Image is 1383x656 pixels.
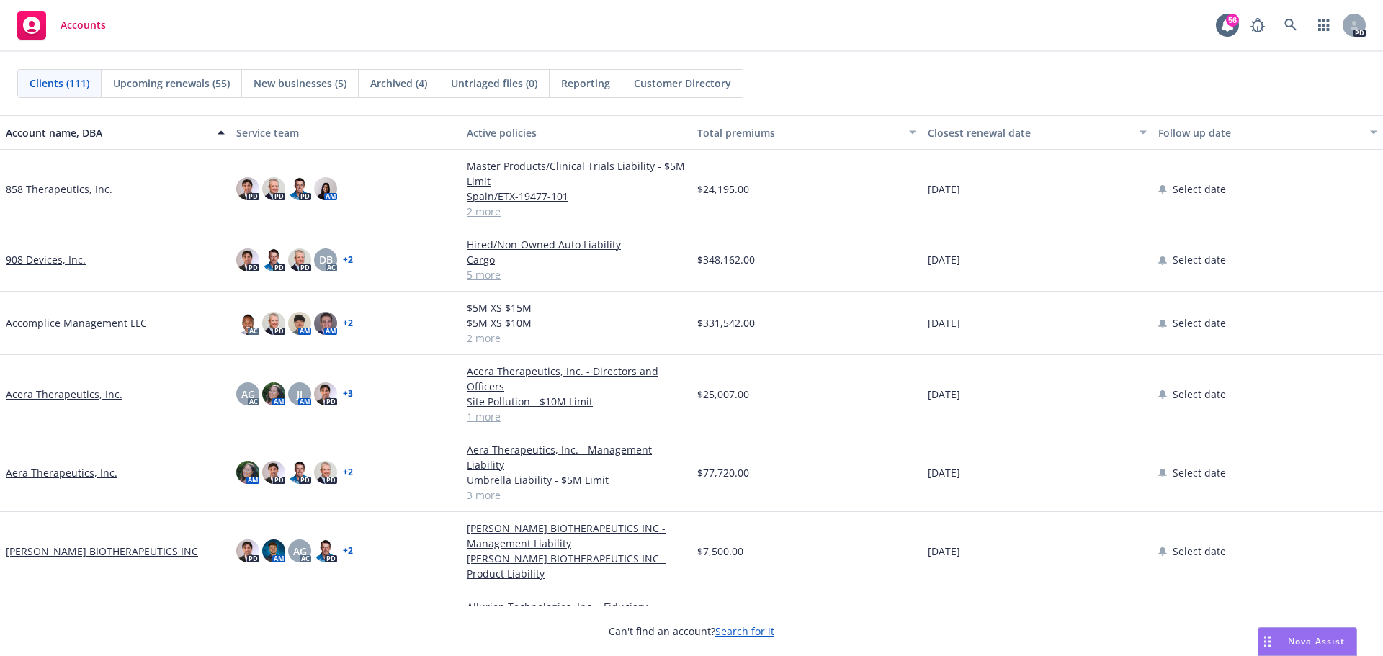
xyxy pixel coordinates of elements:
[343,319,353,328] a: + 2
[262,177,285,200] img: photo
[236,539,259,562] img: photo
[928,315,960,331] span: [DATE]
[236,312,259,335] img: photo
[467,442,686,472] a: Aera Therapeutics, Inc. - Management Liability
[293,544,307,559] span: AG
[928,125,1131,140] div: Closest renewal date
[467,364,686,394] a: Acera Therapeutics, Inc. - Directors and Officers
[697,181,749,197] span: $24,195.00
[254,76,346,91] span: New businesses (5)
[461,115,691,150] button: Active policies
[12,5,112,45] a: Accounts
[467,551,686,581] a: [PERSON_NAME] BIOTHERAPEUTICS INC - Product Liability
[609,624,774,639] span: Can't find an account?
[715,624,774,638] a: Search for it
[241,387,255,402] span: AG
[6,125,209,140] div: Account name, DBA
[922,115,1152,150] button: Closest renewal date
[262,248,285,271] img: photo
[230,115,461,150] button: Service team
[314,461,337,484] img: photo
[1173,465,1226,480] span: Select date
[697,125,900,140] div: Total premiums
[6,315,147,331] a: Accomplice Management LLC
[451,76,537,91] span: Untriaged files (0)
[343,390,353,398] a: + 3
[697,465,749,480] span: $77,720.00
[928,387,960,402] span: [DATE]
[1258,628,1276,655] div: Drag to move
[634,76,731,91] span: Customer Directory
[467,394,686,409] a: Site Pollution - $10M Limit
[467,487,686,503] a: 3 more
[467,331,686,346] a: 2 more
[1173,181,1226,197] span: Select date
[467,521,686,551] a: [PERSON_NAME] BIOTHERAPEUTICS INC - Management Liability
[928,465,960,480] span: [DATE]
[314,177,337,200] img: photo
[1288,635,1345,647] span: Nova Assist
[343,468,353,477] a: + 2
[928,181,960,197] span: [DATE]
[1226,14,1239,27] div: 56
[314,539,337,562] img: photo
[262,382,285,405] img: photo
[467,237,686,252] a: Hired/Non-Owned Auto Liability
[928,544,960,559] span: [DATE]
[1276,11,1305,40] a: Search
[288,312,311,335] img: photo
[236,177,259,200] img: photo
[467,409,686,424] a: 1 more
[697,252,755,267] span: $348,162.00
[262,539,285,562] img: photo
[467,599,686,629] a: Allurion Technologies, Inc. - Fiduciary Liability
[288,461,311,484] img: photo
[1173,252,1226,267] span: Select date
[288,177,311,200] img: photo
[113,76,230,91] span: Upcoming renewals (55)
[314,382,337,405] img: photo
[928,252,960,267] span: [DATE]
[6,181,112,197] a: 858 Therapeutics, Inc.
[61,19,106,31] span: Accounts
[697,315,755,331] span: $331,542.00
[288,248,311,271] img: photo
[697,544,743,559] span: $7,500.00
[1310,11,1338,40] a: Switch app
[314,312,337,335] img: photo
[1152,115,1383,150] button: Follow up date
[319,252,333,267] span: DB
[467,267,686,282] a: 5 more
[6,387,122,402] a: Acera Therapeutics, Inc.
[467,189,686,204] a: Spain/ETX-19477-101
[262,461,285,484] img: photo
[6,465,117,480] a: Aera Therapeutics, Inc.
[467,315,686,331] a: $5M XS $10M
[6,252,86,267] a: 908 Devices, Inc.
[343,547,353,555] a: + 2
[467,252,686,267] a: Cargo
[691,115,922,150] button: Total premiums
[236,248,259,271] img: photo
[262,312,285,335] img: photo
[1173,315,1226,331] span: Select date
[561,76,610,91] span: Reporting
[1158,125,1361,140] div: Follow up date
[343,256,353,264] a: + 2
[6,544,198,559] a: [PERSON_NAME] BIOTHERAPEUTICS INC
[1173,544,1226,559] span: Select date
[370,76,427,91] span: Archived (4)
[467,125,686,140] div: Active policies
[1243,11,1272,40] a: Report a Bug
[467,300,686,315] a: $5M XS $15M
[297,387,303,402] span: JJ
[236,125,455,140] div: Service team
[1173,387,1226,402] span: Select date
[1258,627,1357,656] button: Nova Assist
[30,76,89,91] span: Clients (111)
